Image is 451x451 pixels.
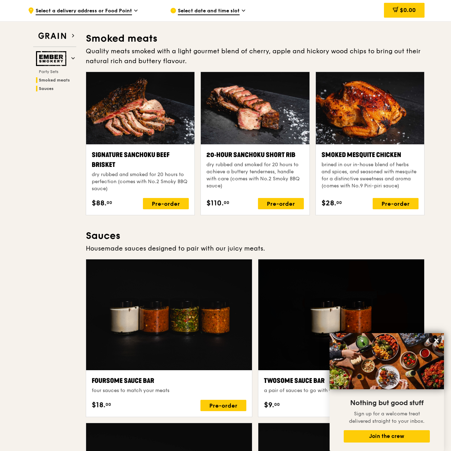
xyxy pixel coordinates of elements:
span: Sauces [39,86,54,91]
span: $18. [92,400,106,410]
div: four sauces to match your meats [92,387,246,394]
button: Join the crew [344,430,430,443]
span: Party Sets [39,69,58,74]
span: 00 [224,200,229,205]
div: Pre-order [200,400,246,411]
span: Nothing but good stuff [350,399,423,407]
div: Quality meats smoked with a light gourmet blend of cherry, apple and hickory wood chips to bring ... [86,46,425,66]
div: brined in our in-house blend of herbs and spices, and seasoned with mesquite for a distinctive sw... [321,161,419,190]
div: dry rubbed and smoked for 20 hours to perfection (comes with No.2 Smoky BBQ sauce) [92,171,189,192]
span: $28. [321,198,336,209]
img: DSC07876-Edit02-Large.jpeg [330,333,444,389]
div: Pre-order [373,198,419,209]
div: Housemade sauces designed to pair with our juicy meats. [86,243,425,253]
span: $9. [264,400,274,410]
span: 00 [107,200,112,205]
div: Pre-order [143,198,189,209]
span: 00 [106,402,111,407]
h3: Sauces [86,229,425,242]
span: Sign up for a welcome treat delivered straight to your inbox. [349,411,425,424]
div: Smoked Mesquite Chicken [321,150,419,160]
div: Foursome Sauce Bar [92,376,246,386]
div: dry rubbed and smoked for 20 hours to achieve a buttery tenderness, handle with care (comes with ... [206,161,303,190]
span: $88. [92,198,107,209]
span: $0.00 [400,7,416,13]
span: Select date and time slot [178,7,240,15]
span: $110. [206,198,224,209]
span: 00 [336,200,342,205]
span: Smoked meats [39,78,70,83]
div: Pre-order [258,198,304,209]
div: Signature Sanchoku Beef Brisket [92,150,189,170]
img: Ember Smokery web logo [36,51,68,66]
button: Close [431,335,442,346]
div: 20‑hour Sanchoku Short Rib [206,150,303,160]
img: Grain web logo [36,30,68,42]
span: Select a delivery address or Food Point [36,7,132,15]
div: a pair of sauces to go with your meats [264,387,419,394]
div: Twosome Sauce bar [264,376,419,386]
span: 00 [274,402,280,407]
h3: Smoked meats [86,32,425,45]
